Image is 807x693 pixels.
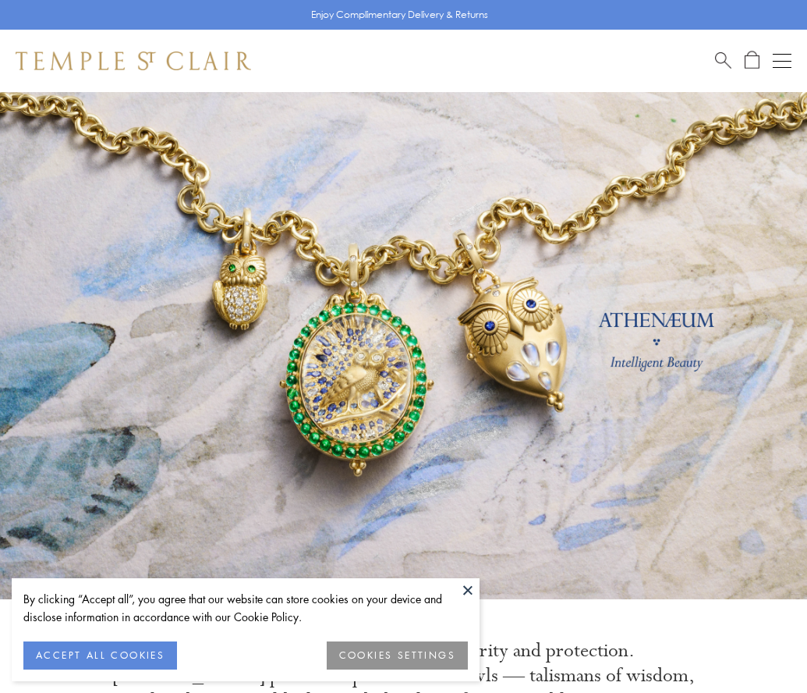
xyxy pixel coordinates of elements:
[23,590,468,626] div: By clicking “Accept all”, you agree that our website can store cookies on your device and disclos...
[311,7,488,23] p: Enjoy Complimentary Delivery & Returns
[745,51,759,70] a: Open Shopping Bag
[23,641,177,670] button: ACCEPT ALL COOKIES
[16,52,251,70] img: Temple St. Clair
[327,641,468,670] button: COOKIES SETTINGS
[773,52,791,70] button: Open navigation
[715,51,731,70] a: Search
